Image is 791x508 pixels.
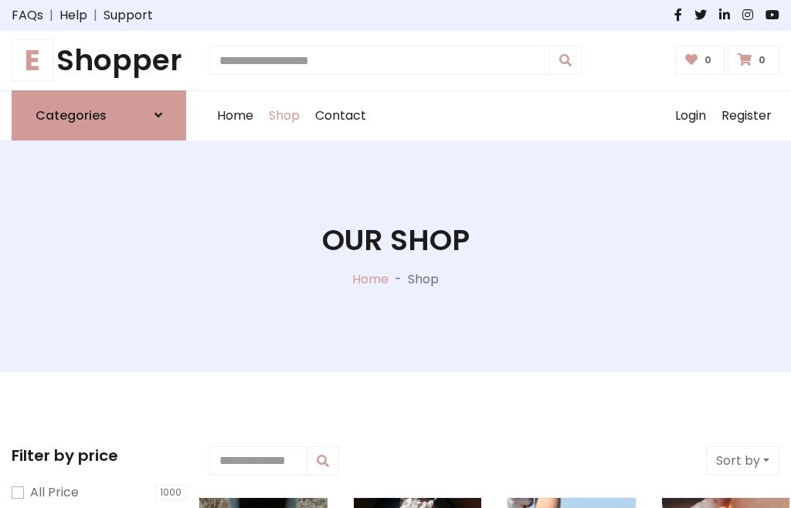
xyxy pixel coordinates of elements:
h1: Shopper [12,43,186,78]
span: 0 [755,53,769,67]
a: Categories [12,90,186,141]
span: | [87,6,104,25]
button: Sort by [706,446,779,476]
p: Shop [408,270,439,289]
a: 0 [728,46,779,75]
a: 0 [675,46,725,75]
a: Login [667,91,714,141]
span: | [43,6,59,25]
a: Register [714,91,779,141]
a: Shop [261,91,307,141]
a: FAQs [12,6,43,25]
a: Home [209,91,261,141]
a: Contact [307,91,374,141]
a: Home [352,270,389,288]
span: E [12,39,53,81]
h6: Categories [36,108,107,123]
p: - [389,270,408,289]
a: Support [104,6,153,25]
span: 1000 [155,485,186,500]
a: Help [59,6,87,25]
span: 0 [701,53,715,67]
h5: Filter by price [12,446,186,465]
h1: Our Shop [322,223,470,258]
label: All Price [30,483,79,502]
a: EShopper [12,43,186,78]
